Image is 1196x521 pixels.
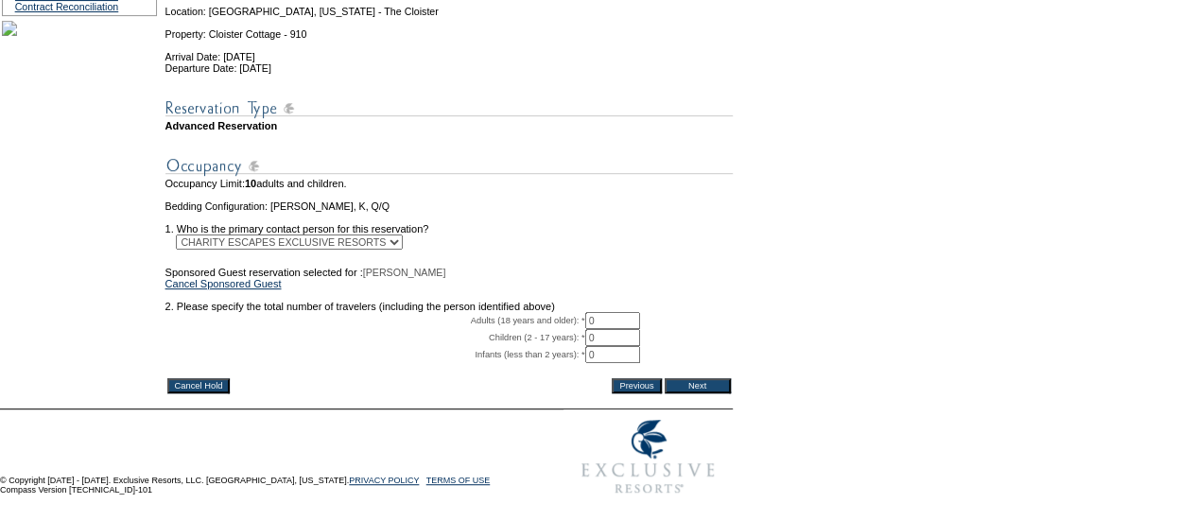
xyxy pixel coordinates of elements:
[165,17,733,40] td: Property: Cloister Cottage - 910
[349,476,419,485] a: PRIVACY POLICY
[165,154,733,178] img: subTtlOccupancy.gif
[165,329,585,346] td: Children (2 - 17 years): *
[165,346,585,363] td: Infants (less than 2 years): *
[165,40,733,62] td: Arrival Date: [DATE]
[426,476,491,485] a: TERMS OF USE
[245,178,256,189] span: 10
[612,378,661,393] input: Previous
[363,267,446,278] span: [PERSON_NAME]
[165,178,733,189] td: Occupancy Limit: adults and children.
[665,378,731,393] input: Next
[165,278,282,289] a: Cancel Sponsored Guest
[165,120,733,131] td: Advanced Reservation
[165,301,733,312] td: 2. Please specify the total number of travelers (including the person identified above)
[167,378,231,393] input: Cancel Hold
[165,62,733,74] td: Departure Date: [DATE]
[165,267,733,289] td: Sponsored Guest reservation selected for :
[15,1,119,12] a: Contract Reconciliation
[165,312,585,329] td: Adults (18 years and older): *
[165,96,733,120] img: subTtlResType.gif
[165,200,733,212] td: Bedding Configuration: [PERSON_NAME], K, Q/Q
[2,21,17,36] img: Shot-14-008.jpg
[165,212,733,234] td: 1. Who is the primary contact person for this reservation?
[563,409,733,504] img: Exclusive Resorts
